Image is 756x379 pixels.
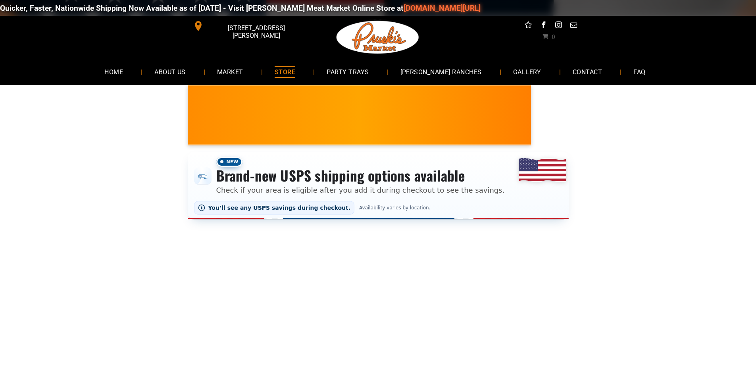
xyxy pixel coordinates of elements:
[92,61,135,82] a: HOME
[568,20,579,32] a: email
[208,205,351,211] span: You’ll see any USPS savings during checkout.
[358,205,432,211] span: Availability varies by location.
[388,4,465,13] a: [DOMAIN_NAME][URL]
[216,185,505,195] p: Check if your area is eligible after you add it during checkout to see the savings.
[561,61,614,82] a: CONTACT
[621,61,657,82] a: FAQ
[188,152,569,219] div: Shipping options announcement
[538,20,548,32] a: facebook
[501,61,553,82] a: GALLERY
[205,61,255,82] a: MARKET
[389,61,494,82] a: [PERSON_NAME] RANCHES
[216,157,242,167] span: New
[216,167,505,184] h3: Brand-new USPS shipping options available
[188,20,309,32] a: [STREET_ADDRESS][PERSON_NAME]
[509,121,665,133] span: [PERSON_NAME] MARKET
[523,20,533,32] a: Social network
[553,20,564,32] a: instagram
[335,16,421,59] img: Pruski-s+Market+HQ+Logo2-1920w.png
[552,33,555,39] span: 0
[142,61,198,82] a: ABOUT US
[263,61,307,82] a: STORE
[205,20,307,43] span: [STREET_ADDRESS][PERSON_NAME]
[315,61,381,82] a: PARTY TRAYS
